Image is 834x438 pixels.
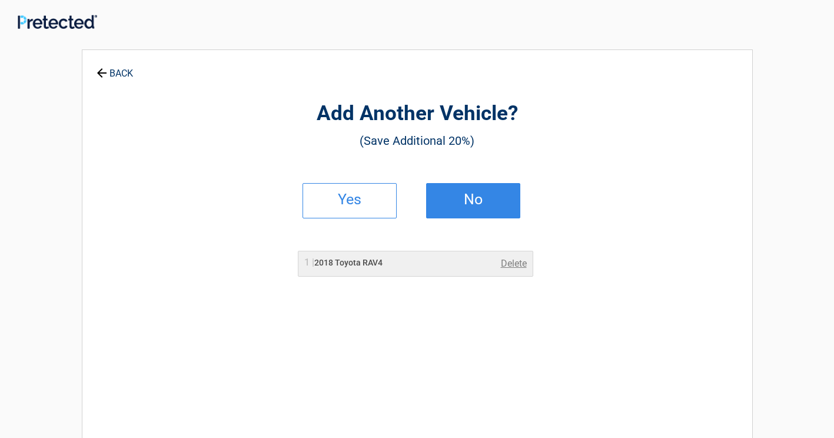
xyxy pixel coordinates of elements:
h2: 2018 Toyota RAV4 [304,257,383,269]
h2: Add Another Vehicle? [147,100,687,128]
h2: No [438,195,508,204]
a: Delete [501,257,527,271]
span: 1 | [304,257,314,268]
img: Main Logo [18,15,97,29]
a: BACK [94,58,135,78]
h2: Yes [315,195,384,204]
h3: (Save Additional 20%) [147,131,687,151]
